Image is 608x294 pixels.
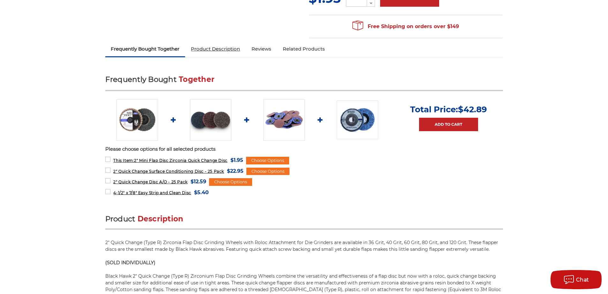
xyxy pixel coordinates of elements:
span: $42.89 [458,104,487,115]
span: Free Shipping on orders over $149 [352,20,459,33]
div: Choose Options [246,157,289,164]
span: $5.40 [194,188,209,197]
span: Product [105,214,135,223]
span: Description [138,214,184,223]
div: Choose Options [209,178,252,186]
p: Total Price: [410,104,487,115]
span: Frequently Bought [105,75,176,84]
img: Black Hawk Abrasives 2-inch Zirconia Flap Disc with 60 Grit Zirconia for Smooth Finishing [116,99,158,141]
a: Frequently Bought Together [105,42,185,56]
span: 2" Quick Change Surface Conditioning Disc - 25 Pack [113,169,224,174]
span: Together [179,75,214,84]
span: $12.59 [191,177,206,186]
button: Chat [551,270,602,289]
div: Choose Options [246,168,289,175]
span: $1.95 [230,156,243,164]
strong: This Item: [113,158,134,163]
span: 4-1/2" x 7/8" Easy Strip and Clean Disc [113,190,191,195]
p: Please choose options for all selected products [105,146,503,153]
span: Chat [576,277,589,283]
a: Product Description [185,42,246,56]
span: $22.95 [227,167,244,175]
span: 2" Mini Flap Disc Zirconia Quick Change Disc [113,158,227,163]
strong: (SOLD INDIVIDUALLY) [105,260,155,266]
a: Add to Cart [419,118,478,131]
a: Reviews [246,42,277,56]
span: 2" Quick Change Disc A/O - 25 Pack [113,179,187,184]
a: Related Products [277,42,331,56]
